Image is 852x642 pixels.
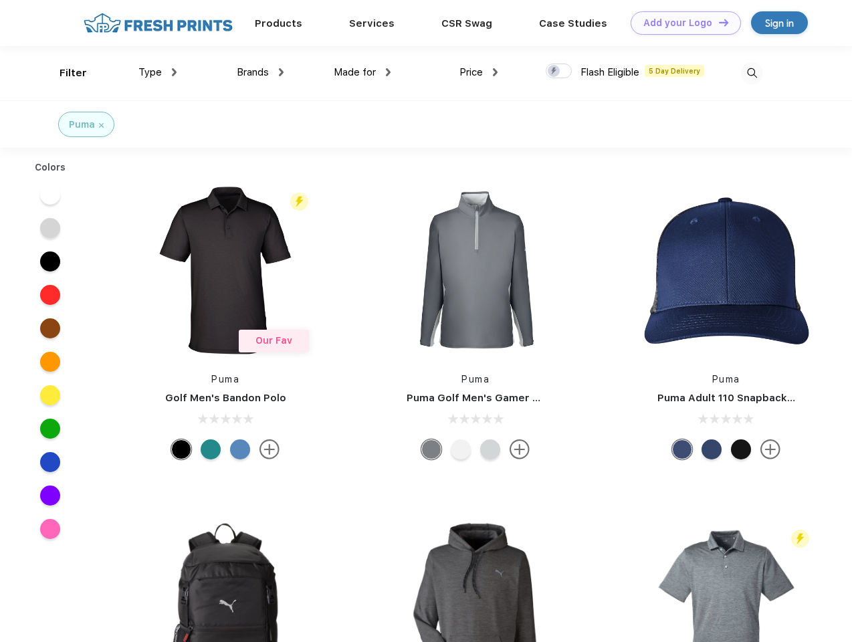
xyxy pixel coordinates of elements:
[80,11,237,35] img: fo%20logo%202.webp
[493,68,498,76] img: dropdown.png
[760,439,780,459] img: more.svg
[172,68,177,76] img: dropdown.png
[387,181,564,359] img: func=resize&h=266
[171,439,191,459] div: Puma Black
[211,374,239,385] a: Puma
[279,68,284,76] img: dropdown.png
[99,123,104,128] img: filter_cancel.svg
[201,439,221,459] div: Green Lagoon
[407,392,618,404] a: Puma Golf Men's Gamer Golf Quarter-Zip
[334,66,376,78] span: Made for
[255,17,302,29] a: Products
[791,530,809,548] img: flash_active_toggle.svg
[451,439,471,459] div: Bright White
[165,392,286,404] a: Golf Men's Bandon Polo
[580,66,639,78] span: Flash Eligible
[461,374,490,385] a: Puma
[480,439,500,459] div: High Rise
[645,65,704,77] span: 5 Day Delivery
[459,66,483,78] span: Price
[741,62,763,84] img: desktop_search.svg
[259,439,280,459] img: more.svg
[349,17,395,29] a: Services
[237,66,269,78] span: Brands
[712,374,740,385] a: Puma
[60,66,87,81] div: Filter
[230,439,250,459] div: Lake Blue
[441,17,492,29] a: CSR Swag
[510,439,530,459] img: more.svg
[255,335,292,346] span: Our Fav
[25,160,76,175] div: Colors
[702,439,722,459] div: Peacoat with Qut Shd
[637,181,815,359] img: func=resize&h=266
[751,11,808,34] a: Sign in
[421,439,441,459] div: Quiet Shade
[386,68,391,76] img: dropdown.png
[136,181,314,359] img: func=resize&h=266
[290,193,308,211] img: flash_active_toggle.svg
[643,17,712,29] div: Add your Logo
[731,439,751,459] div: Pma Blk with Pma Blk
[138,66,162,78] span: Type
[765,15,794,31] div: Sign in
[672,439,692,459] div: Peacoat Qut Shd
[69,118,95,132] div: Puma
[719,19,728,26] img: DT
